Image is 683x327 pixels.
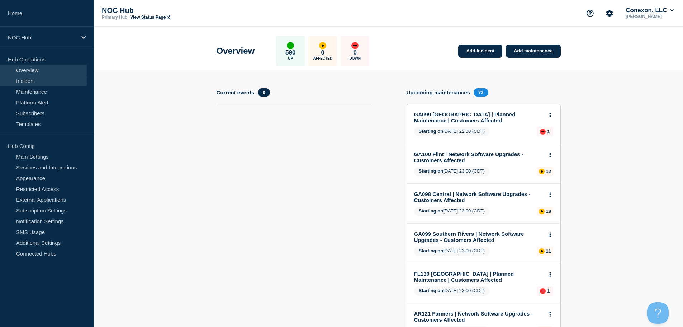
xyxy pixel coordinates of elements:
[539,248,545,254] div: affected
[474,88,488,97] span: 72
[414,111,544,123] a: GA099 [GEOGRAPHIC_DATA] | Planned Maintenance | Customers Affected
[540,288,546,294] div: down
[414,310,544,323] a: AR121 Farmers | Network Software Upgrades - Customers Affected
[321,49,324,56] p: 0
[349,56,361,60] p: Down
[540,129,546,135] div: down
[319,42,326,49] div: affected
[419,168,444,174] span: Starting on
[419,288,444,293] span: Starting on
[546,209,551,214] p: 18
[313,56,332,60] p: Affected
[414,167,490,176] span: [DATE] 23:00 (CDT)
[547,129,550,134] p: 1
[546,248,551,254] p: 11
[414,231,544,243] a: GA099 Southern Rivers | Network Software Upgrades - Customers Affected
[102,15,127,20] p: Primary Hub
[8,34,77,41] p: NOC Hub
[414,151,544,163] a: GA100 Flint | Network Software Upgrades - Customers Affected
[354,49,357,56] p: 0
[419,129,444,134] span: Starting on
[102,6,245,15] p: NOC Hub
[506,45,560,58] a: Add maintenance
[414,271,544,283] a: FL130 [GEOGRAPHIC_DATA] | Planned Maintenance | Customers Affected
[130,15,170,20] a: View Status Page
[602,6,617,21] button: Account settings
[258,88,270,97] span: 0
[217,46,255,56] h1: Overview
[288,56,293,60] p: Up
[414,127,490,136] span: [DATE] 22:00 (CDT)
[407,89,470,95] h4: Upcoming maintenances
[414,286,490,296] span: [DATE] 23:00 (CDT)
[419,248,444,253] span: Starting on
[458,45,502,58] a: Add incident
[414,191,544,203] a: GA098 Central | Network Software Upgrades - Customers Affected
[287,42,294,49] div: up
[624,7,675,14] button: Conexon, LLC
[539,209,545,214] div: affected
[217,89,255,95] h4: Current events
[414,247,490,256] span: [DATE] 23:00 (CDT)
[285,49,295,56] p: 590
[583,6,598,21] button: Support
[539,169,545,174] div: affected
[351,42,359,49] div: down
[419,208,444,214] span: Starting on
[647,302,669,324] iframe: Help Scout Beacon - Open
[414,207,490,216] span: [DATE] 23:00 (CDT)
[547,288,550,294] p: 1
[546,169,551,174] p: 12
[624,14,675,19] p: [PERSON_NAME]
